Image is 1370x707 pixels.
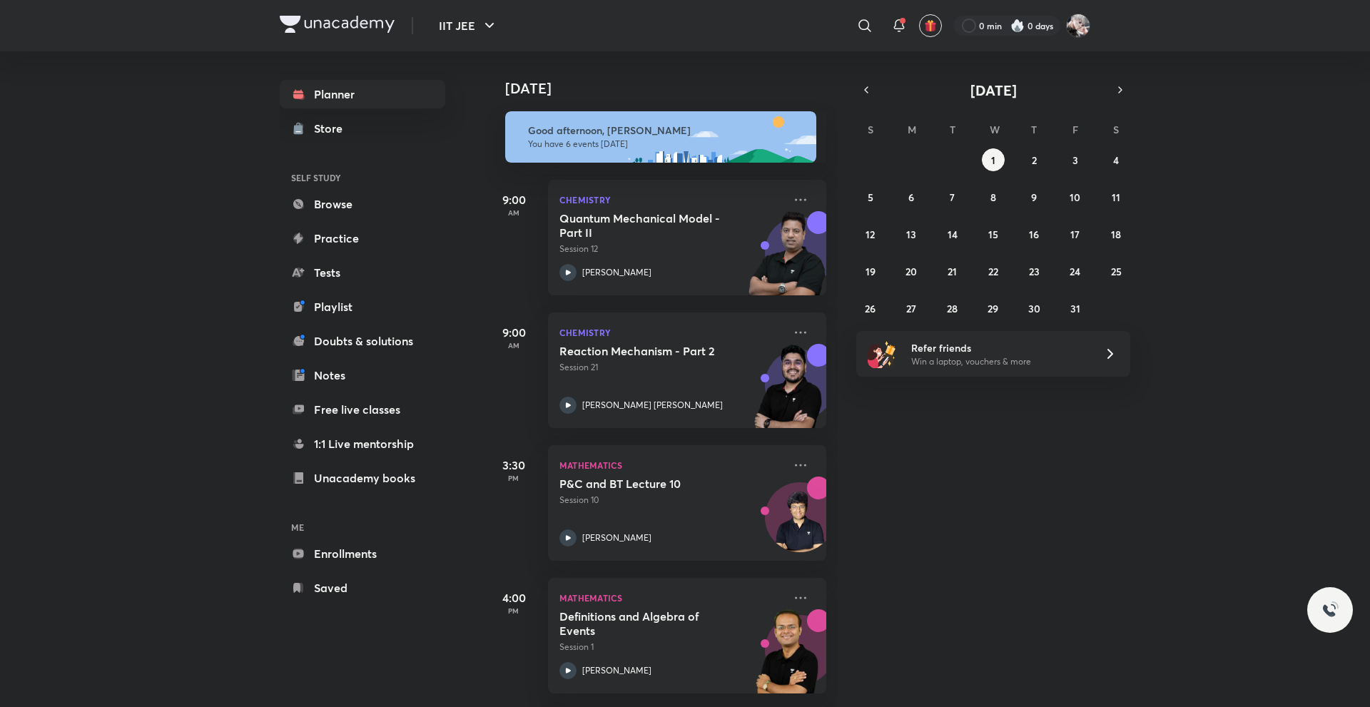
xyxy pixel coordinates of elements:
abbr: October 24, 2025 [1070,265,1080,278]
abbr: October 10, 2025 [1070,190,1080,204]
p: Session 10 [559,494,783,507]
p: You have 6 events [DATE] [528,138,803,150]
abbr: October 8, 2025 [990,190,996,204]
button: October 19, 2025 [859,260,882,283]
abbr: October 14, 2025 [948,228,958,241]
img: avatar [924,19,937,32]
img: afternoon [505,111,816,163]
a: Notes [280,361,445,390]
button: October 9, 2025 [1023,185,1045,208]
button: October 27, 2025 [900,297,923,320]
a: Planner [280,80,445,108]
abbr: October 28, 2025 [947,302,958,315]
button: [DATE] [876,80,1110,100]
button: October 23, 2025 [1023,260,1045,283]
abbr: October 17, 2025 [1070,228,1080,241]
abbr: October 7, 2025 [950,190,955,204]
abbr: Saturday [1113,123,1119,136]
button: October 15, 2025 [982,223,1005,245]
a: Doubts & solutions [280,327,445,355]
img: ttu [1321,601,1339,619]
abbr: October 16, 2025 [1029,228,1039,241]
img: unacademy [748,211,826,310]
abbr: October 2, 2025 [1032,153,1037,167]
abbr: October 25, 2025 [1111,265,1122,278]
button: October 25, 2025 [1105,260,1127,283]
h5: 9:00 [485,324,542,341]
p: [PERSON_NAME] [PERSON_NAME] [582,399,723,412]
a: Playlist [280,293,445,321]
div: Store [314,120,351,137]
abbr: October 3, 2025 [1072,153,1078,167]
p: Mathematics [559,589,783,606]
abbr: October 9, 2025 [1031,190,1037,204]
abbr: October 1, 2025 [991,153,995,167]
p: Mathematics [559,457,783,474]
button: October 5, 2025 [859,185,882,208]
p: Session 21 [559,361,783,374]
button: October 10, 2025 [1064,185,1087,208]
button: October 17, 2025 [1064,223,1087,245]
img: Avatar [766,490,834,559]
a: Company Logo [280,16,395,36]
abbr: October 21, 2025 [948,265,957,278]
h5: Definitions and Algebra of Events [559,609,737,638]
button: October 4, 2025 [1105,148,1127,171]
p: PM [485,474,542,482]
button: October 1, 2025 [982,148,1005,171]
p: Session 12 [559,243,783,255]
h6: ME [280,515,445,539]
button: October 6, 2025 [900,185,923,208]
button: October 20, 2025 [900,260,923,283]
a: Store [280,114,445,143]
abbr: Thursday [1031,123,1037,136]
button: IIT JEE [430,11,507,40]
p: AM [485,208,542,217]
p: [PERSON_NAME] [582,266,651,279]
h5: 4:00 [485,589,542,606]
abbr: October 11, 2025 [1112,190,1120,204]
button: October 3, 2025 [1064,148,1087,171]
img: streak [1010,19,1025,33]
abbr: October 4, 2025 [1113,153,1119,167]
abbr: October 26, 2025 [865,302,876,315]
abbr: October 20, 2025 [905,265,917,278]
abbr: October 19, 2025 [866,265,876,278]
p: PM [485,606,542,615]
a: Tests [280,258,445,287]
h6: Good afternoon, [PERSON_NAME] [528,124,803,137]
button: October 24, 2025 [1064,260,1087,283]
button: October 21, 2025 [941,260,964,283]
abbr: October 22, 2025 [988,265,998,278]
a: 1:1 Live mentorship [280,429,445,458]
abbr: October 27, 2025 [906,302,916,315]
button: October 11, 2025 [1105,185,1127,208]
h6: SELF STUDY [280,166,445,190]
abbr: October 30, 2025 [1028,302,1040,315]
abbr: October 29, 2025 [988,302,998,315]
p: Session 1 [559,641,783,653]
abbr: October 18, 2025 [1111,228,1121,241]
abbr: October 15, 2025 [988,228,998,241]
abbr: Monday [908,123,916,136]
a: Saved [280,574,445,602]
h5: 3:30 [485,457,542,474]
abbr: October 13, 2025 [906,228,916,241]
span: [DATE] [970,81,1017,100]
button: October 28, 2025 [941,297,964,320]
h5: 9:00 [485,191,542,208]
button: October 18, 2025 [1105,223,1127,245]
a: Unacademy books [280,464,445,492]
a: Browse [280,190,445,218]
abbr: Friday [1072,123,1078,136]
p: Win a laptop, vouchers & more [911,355,1087,368]
a: Free live classes [280,395,445,424]
img: Navin Raj [1066,14,1090,38]
abbr: Tuesday [950,123,955,136]
button: October 12, 2025 [859,223,882,245]
abbr: October 31, 2025 [1070,302,1080,315]
button: October 30, 2025 [1023,297,1045,320]
h5: Quantum Mechanical Model - Part II [559,211,737,240]
h5: Reaction Mechanism - Part 2 [559,344,737,358]
p: Chemistry [559,324,783,341]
